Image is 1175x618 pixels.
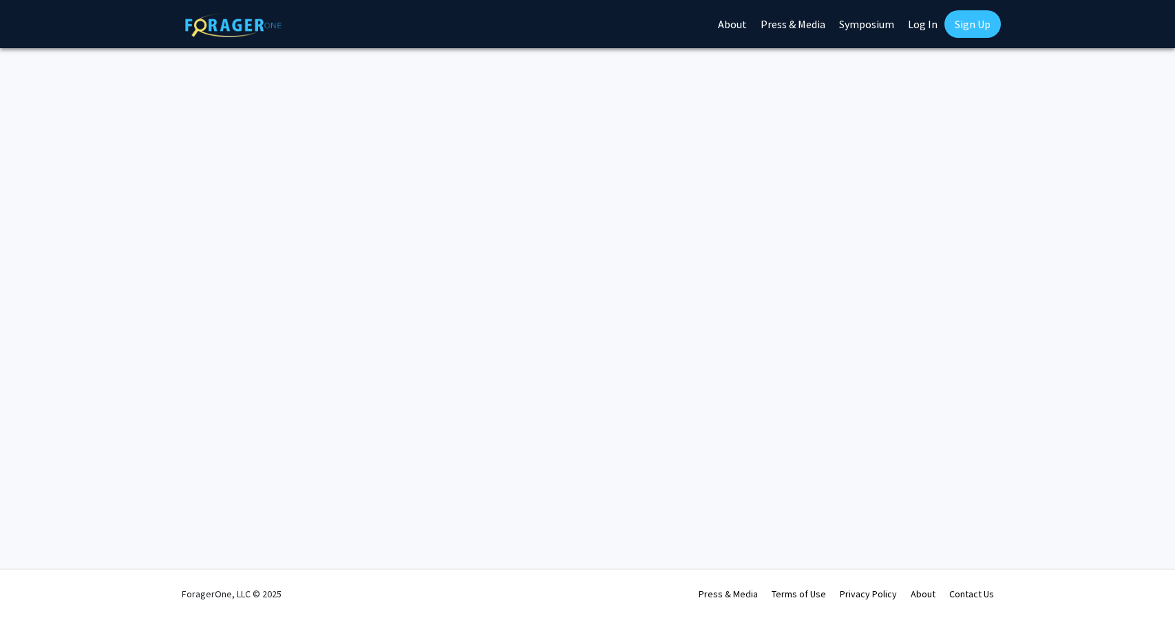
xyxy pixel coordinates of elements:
[944,10,1001,38] a: Sign Up
[840,588,897,600] a: Privacy Policy
[185,13,282,37] img: ForagerOne Logo
[182,570,282,618] div: ForagerOne, LLC © 2025
[949,588,994,600] a: Contact Us
[772,588,826,600] a: Terms of Use
[699,588,758,600] a: Press & Media
[911,588,935,600] a: About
